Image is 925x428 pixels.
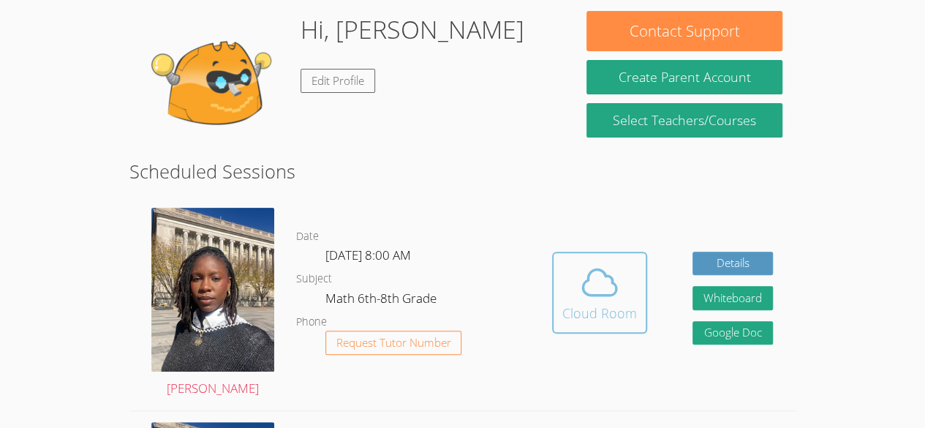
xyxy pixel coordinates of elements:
dt: Date [296,228,319,246]
button: Cloud Room [552,252,647,334]
img: IMG_8183.jpeg [151,208,274,372]
a: Details [692,252,773,276]
dd: Math 6th-8th Grade [325,288,439,313]
a: Select Teachers/Courses [586,103,782,138]
button: Request Tutor Number [325,331,462,355]
dt: Subject [296,270,332,288]
dt: Phone [296,313,327,331]
a: Google Doc [692,321,773,345]
a: Edit Profile [301,69,375,93]
button: Create Parent Account [586,60,782,94]
div: Cloud Room [562,303,637,323]
img: default.png [143,11,289,157]
button: Whiteboard [692,286,773,310]
h2: Scheduled Sessions [129,157,796,185]
span: Request Tutor Number [336,337,451,348]
span: [DATE] 8:00 AM [325,247,411,263]
button: Contact Support [586,11,782,51]
h1: Hi, [PERSON_NAME] [301,11,524,48]
a: [PERSON_NAME] [151,208,274,399]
